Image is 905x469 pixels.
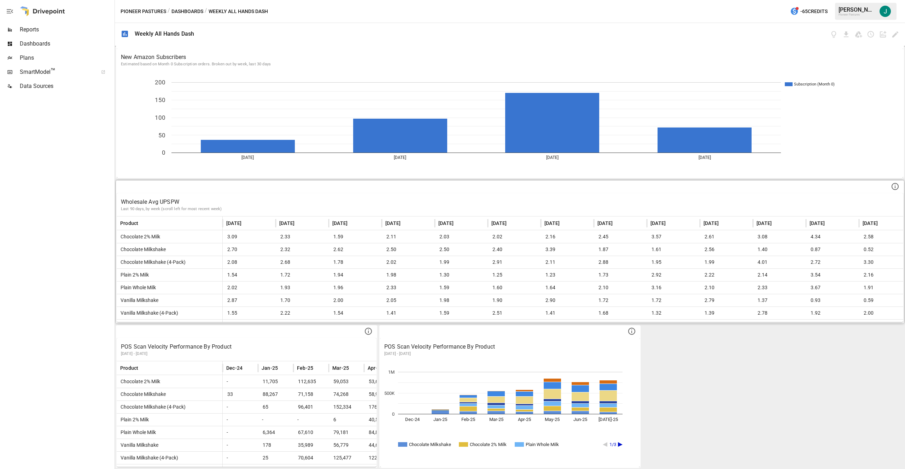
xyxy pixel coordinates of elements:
span: 3.54 [810,269,822,281]
span: 2.58 [863,231,875,243]
text: 200 [155,79,165,86]
div: Weekly All Hands Dash [135,30,194,37]
span: Plans [20,54,113,62]
span: 2.08 [226,256,238,268]
span: 2.32 [279,243,291,256]
p: Wholesale Avg UPSPW [121,198,899,206]
span: 2.16 [863,269,875,281]
svg: A chart. [117,72,898,178]
span: 3.57 [650,231,662,243]
span: 1.72 [650,294,662,307]
button: Sort [242,218,252,228]
span: 2.61 [703,231,716,243]
span: Dec-24 [226,364,243,372]
text: Plain Whole Milk [526,442,559,447]
span: 2.50 [438,243,450,256]
span: 1.90 [491,294,503,307]
span: 0.52 [863,243,875,256]
span: Dashboards [20,40,113,48]
span: 2.14 [757,269,769,281]
span: 1.72 [279,269,291,281]
span: 2.03 [438,231,450,243]
span: [DATE] [703,220,719,227]
span: 44,613 [368,439,385,451]
text: [DATE] [546,155,559,160]
span: 2.16 [544,231,556,243]
span: 2.11 [544,256,556,268]
text: [DATE]-25 [599,417,618,422]
span: SmartModel [20,68,93,76]
span: 2.22 [703,269,716,281]
span: 67,610 [297,426,314,439]
text: [DATE] [394,155,406,160]
span: 125,477 [332,452,352,464]
span: 2.68 [279,256,291,268]
button: Sort [507,218,517,228]
span: 35,989 [297,439,314,451]
span: 2.00 [863,307,875,319]
span: 152,334 [332,401,352,413]
span: 1.98 [385,269,397,281]
p: Last 90 days, by week (scroll left for most recent week) [121,206,899,212]
span: 1.96 [332,281,344,294]
span: 1.23 [544,269,556,281]
span: [DATE] [491,220,507,227]
span: Mar-25 [332,364,349,372]
span: [DATE] [544,220,560,227]
span: 2.00 [332,294,344,307]
span: 1.25 [491,269,503,281]
span: - [224,455,228,461]
span: 2.72 [810,256,822,268]
span: 2.40 [491,243,503,256]
span: - [224,417,228,422]
span: 2.22 [279,307,291,319]
span: - [224,379,228,384]
span: Jan-25 [262,364,278,372]
span: Chocolate Milkshake [118,247,166,252]
button: Edit dashboard [891,30,899,38]
text: 1M [388,369,395,375]
span: 3.67 [810,281,822,294]
span: [DATE] [863,220,878,227]
button: Sort [139,363,149,373]
button: Sort [878,218,888,228]
span: ™ [51,67,56,76]
span: -65 Credits [800,7,828,16]
span: 2.33 [757,281,769,294]
span: Plain 2% Milk [118,417,149,422]
button: Sort [243,363,253,373]
span: 1.55 [226,307,238,319]
span: 2.50 [385,243,397,256]
span: Data Sources [20,82,113,90]
span: Vanilla Milkshake [118,297,158,303]
span: [DATE] [810,220,825,227]
span: Chocolate Milkshake (4-Pack) [118,404,186,410]
span: 2.10 [597,281,609,294]
span: 1.41 [544,307,556,319]
span: Apr-25 [368,364,383,372]
div: Jacob Brighton [880,6,891,17]
span: 88,267 [262,388,279,400]
span: 2.51 [491,307,503,319]
text: Chocolate Milkshake [409,442,451,447]
span: 2.33 [385,281,397,294]
span: 1.54 [332,307,344,319]
span: 84,895 [368,426,385,439]
span: - [224,429,228,435]
span: 2.79 [703,294,716,307]
span: 71,158 [297,388,314,400]
span: 176,680 [368,401,388,413]
span: [DATE] [650,220,666,227]
text: May-25 [545,417,560,422]
span: 56,779 [332,439,350,451]
span: 2.70 [226,243,238,256]
span: Vanilla Milkshake (4-Pack) [118,455,178,461]
span: 2.56 [703,243,716,256]
span: 1.54 [226,269,238,281]
text: 150 [155,96,165,103]
text: 1/3 [609,442,616,447]
span: 70,604 [297,452,314,464]
span: 1.30 [438,269,450,281]
span: 2.11 [385,231,397,243]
